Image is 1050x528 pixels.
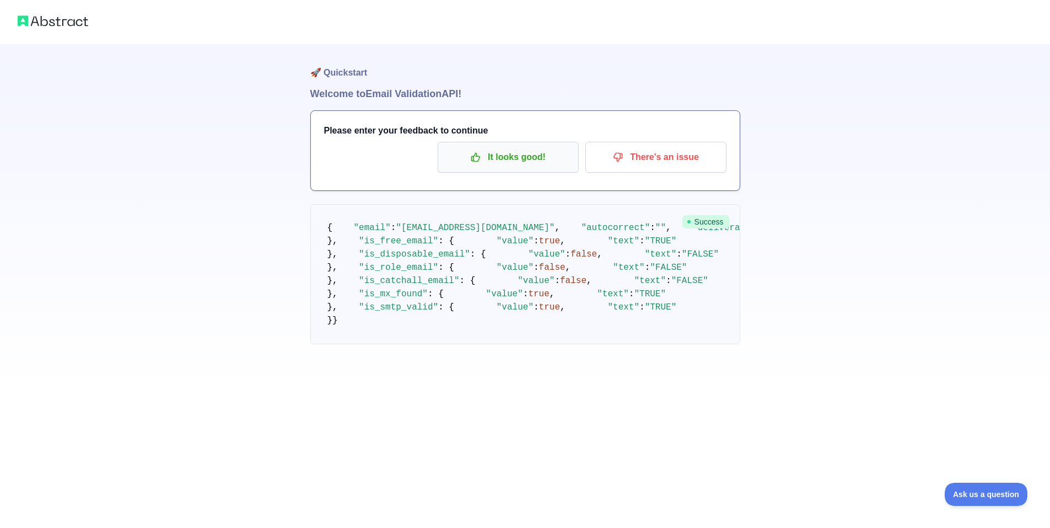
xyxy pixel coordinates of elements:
span: "text" [597,289,629,299]
span: : [650,223,655,233]
span: : { [438,302,454,312]
span: : [523,289,529,299]
span: "text" [645,249,677,259]
span: : [645,263,650,273]
span: "text" [634,276,666,286]
h1: Welcome to Email Validation API! [310,86,740,102]
span: "value" [497,263,534,273]
span: true [528,289,549,299]
span: : { [438,263,454,273]
span: , [554,223,560,233]
span: , [560,236,566,246]
span: "value" [497,236,534,246]
span: : [676,249,682,259]
span: "value" [528,249,565,259]
span: "is_free_email" [359,236,438,246]
span: "is_disposable_email" [359,249,470,259]
span: : [391,223,396,233]
span: "is_catchall_email" [359,276,459,286]
span: : { [428,289,444,299]
button: There's an issue [585,142,726,173]
span: "value" [497,302,534,312]
span: "text" [613,263,645,273]
span: "" [655,223,666,233]
span: : [639,236,645,246]
span: "FALSE" [682,249,719,259]
span: { [327,223,333,233]
span: "FALSE" [671,276,708,286]
button: It looks good! [438,142,579,173]
iframe: Toggle Customer Support [945,483,1028,506]
span: , [597,249,602,259]
span: false [560,276,586,286]
h3: Please enter your feedback to continue [324,124,726,137]
span: "is_role_email" [359,263,438,273]
span: "is_smtp_valid" [359,302,438,312]
span: "TRUE" [645,302,677,312]
span: , [560,302,566,312]
p: There's an issue [594,148,718,167]
span: "FALSE" [650,263,687,273]
span: : { [470,249,486,259]
span: "TRUE" [645,236,677,246]
span: : { [438,236,454,246]
span: "deliverability" [692,223,777,233]
span: "email" [354,223,391,233]
span: , [566,263,571,273]
span: false [570,249,597,259]
span: : [566,249,571,259]
img: Abstract logo [18,13,88,29]
span: "value" [518,276,554,286]
span: : [554,276,560,286]
span: true [539,302,560,312]
span: "[EMAIL_ADDRESS][DOMAIN_NAME]" [396,223,554,233]
span: : [666,276,671,286]
span: : [534,263,539,273]
span: , [550,289,555,299]
span: : [629,289,634,299]
p: It looks good! [446,148,570,167]
span: : [534,302,539,312]
span: : [639,302,645,312]
span: "text" [607,302,639,312]
span: Success [682,215,729,228]
span: , [666,223,671,233]
span: "TRUE" [634,289,666,299]
span: "value" [486,289,523,299]
span: : { [460,276,476,286]
span: true [539,236,560,246]
h1: 🚀 Quickstart [310,44,740,86]
span: "autocorrect" [581,223,650,233]
span: "is_mx_found" [359,289,428,299]
span: : [534,236,539,246]
span: "text" [607,236,639,246]
span: , [586,276,592,286]
span: false [539,263,566,273]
